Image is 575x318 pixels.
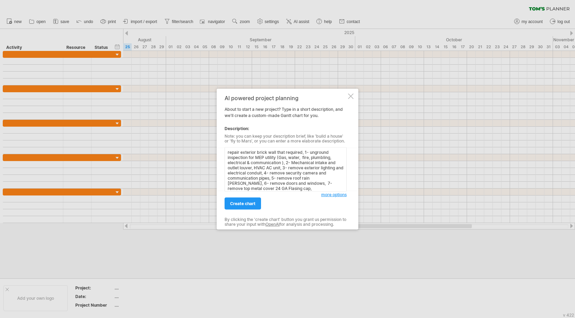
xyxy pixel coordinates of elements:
div: By clicking the 'create chart' button you grant us permission to share your input with for analys... [225,217,347,227]
div: Description: [225,126,347,132]
div: About to start a new project? Type in a short description, and we'll create a custom-made Gantt c... [225,95,347,223]
a: more options [321,192,347,198]
a: create chart [225,198,261,210]
span: more options [321,192,347,197]
div: Note: you can keep your description brief, like 'build a house' or 'fly to Mars', or you can ente... [225,134,347,144]
span: create chart [230,201,256,206]
div: AI powered project planning [225,95,347,101]
a: OpenAI [265,222,280,227]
